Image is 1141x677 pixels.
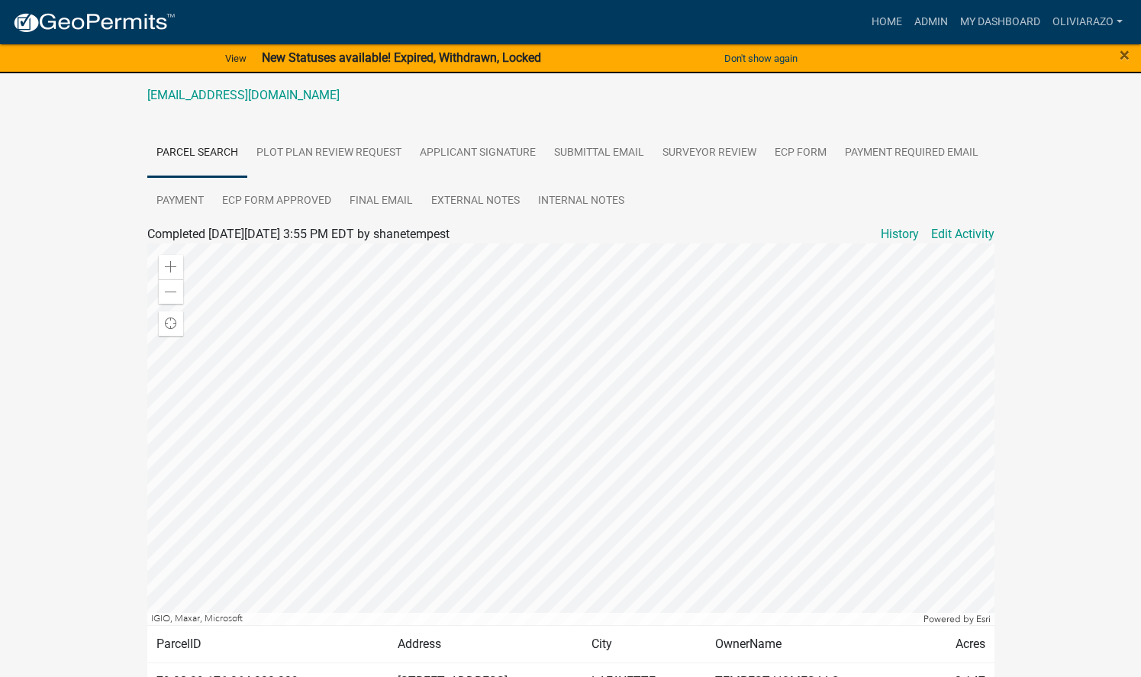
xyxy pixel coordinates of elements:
button: Don't show again [718,46,804,71]
a: oliviarazo [1046,8,1129,37]
button: Close [1120,46,1130,64]
div: Find my location [159,311,183,336]
a: My Dashboard [954,8,1046,37]
td: Address [388,626,582,663]
a: Parcel search [147,129,247,178]
td: City [582,626,707,663]
div: Zoom in [159,255,183,279]
a: ECP Form Approved [213,177,340,226]
a: Plot Plan Review Request [247,129,411,178]
a: External Notes [422,177,529,226]
a: Final Email [340,177,422,226]
a: Payment [147,177,213,226]
a: Edit Activity [931,225,994,243]
div: Zoom out [159,279,183,304]
td: OwnerName [706,626,920,663]
span: Completed [DATE][DATE] 3:55 PM EDT by shanetempest [147,227,450,241]
td: Acres [920,626,994,663]
a: Submittal Email [545,129,653,178]
a: ECP Form [766,129,836,178]
a: History [881,225,919,243]
a: Applicant Signature [411,129,545,178]
a: [EMAIL_ADDRESS][DOMAIN_NAME] [147,88,340,102]
div: IGIO, Maxar, Microsoft [147,613,920,625]
a: Home [865,8,908,37]
a: Surveyor Review [653,129,766,178]
a: Esri [976,614,991,624]
a: Payment Required Email [836,129,988,178]
span: × [1120,44,1130,66]
a: Admin [908,8,954,37]
a: Internal Notes [529,177,633,226]
a: View [219,46,253,71]
td: ParcelID [147,626,389,663]
strong: New Statuses available! Expired, Withdrawn, Locked [262,50,541,65]
div: Powered by [920,613,994,625]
